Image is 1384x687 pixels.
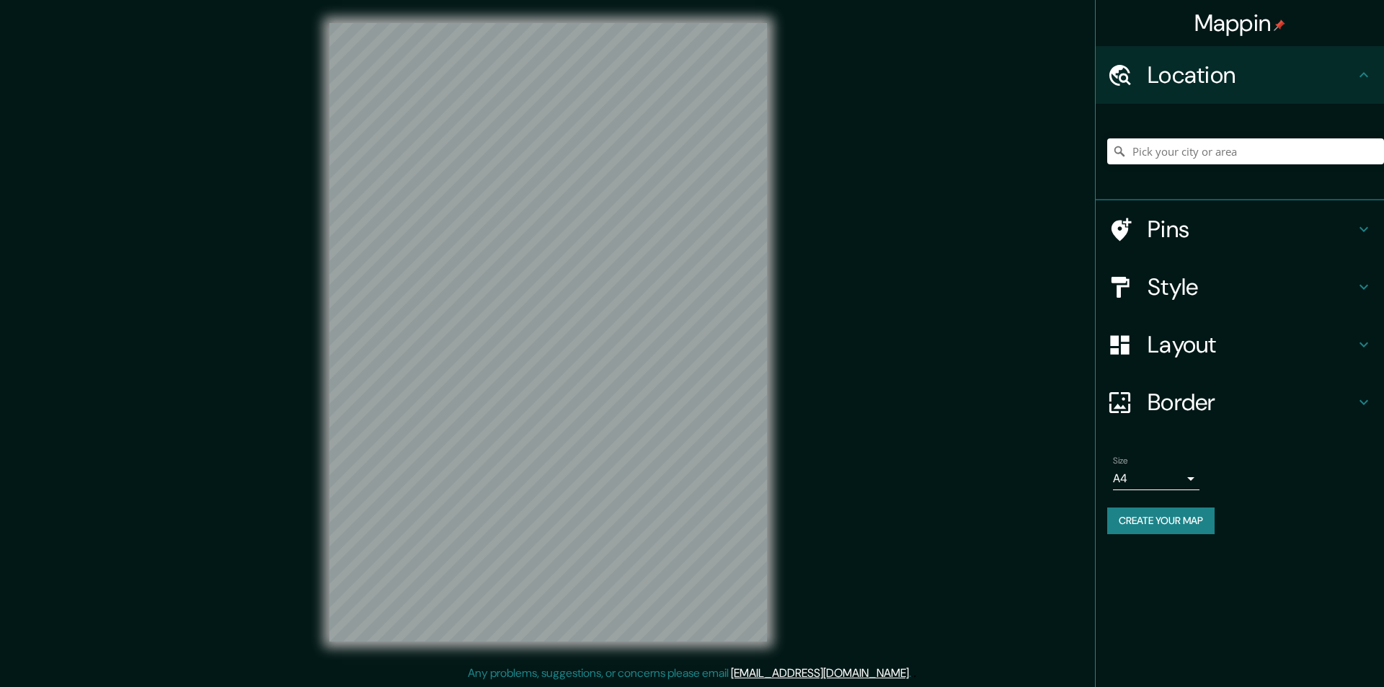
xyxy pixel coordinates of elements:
[911,665,913,682] div: .
[329,23,767,642] canvas: Map
[913,665,916,682] div: .
[468,665,911,682] p: Any problems, suggestions, or concerns please email .
[1107,508,1215,534] button: Create your map
[731,665,909,681] a: [EMAIL_ADDRESS][DOMAIN_NAME]
[1113,455,1128,467] label: Size
[1148,61,1355,89] h4: Location
[1148,215,1355,244] h4: Pins
[1096,258,1384,316] div: Style
[1148,330,1355,359] h4: Layout
[1096,200,1384,258] div: Pins
[1107,138,1384,164] input: Pick your city or area
[1113,467,1199,490] div: A4
[1096,316,1384,373] div: Layout
[1274,19,1285,31] img: pin-icon.png
[1148,388,1355,417] h4: Border
[1096,373,1384,431] div: Border
[1148,272,1355,301] h4: Style
[1194,9,1286,37] h4: Mappin
[1096,46,1384,104] div: Location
